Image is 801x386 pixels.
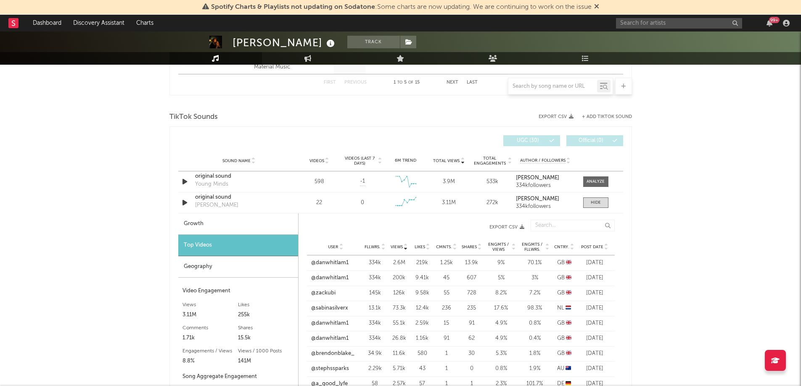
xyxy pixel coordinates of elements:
span: TikTok Sounds [169,112,218,122]
div: 34.9k [365,349,386,358]
div: Shares [238,323,294,333]
div: 12.4k [413,304,432,312]
div: NL [554,304,575,312]
button: 99+ [767,20,772,26]
span: Cmnts. [436,244,452,249]
button: UGC(30) [503,135,560,146]
div: 235 [461,304,482,312]
div: 145k [365,289,386,297]
span: 🇬🇧 [566,290,571,296]
div: 22 [300,199,339,207]
input: Search by song name or URL [508,83,597,90]
span: Engmts / Fllwrs. [520,242,545,252]
div: 0 [361,199,364,207]
div: 0.8 % [486,365,516,373]
div: Likes [238,300,294,310]
strong: [PERSON_NAME] [516,175,559,181]
div: Geography [178,256,298,278]
div: 5.3 % [486,349,516,358]
div: 598 [300,178,339,186]
span: Dismiss [594,4,599,11]
div: Video Engagement [182,286,294,296]
div: 99 + [769,17,780,23]
div: GB [554,349,575,358]
div: 1.9 % [520,365,550,373]
div: 141M [238,356,294,366]
div: 334k [365,319,386,328]
div: 62 [461,334,482,343]
div: [DATE] [579,319,611,328]
a: @danwhitlam1 [311,334,349,343]
div: 2.29k [365,365,386,373]
div: 607 [461,274,482,282]
div: 91 [436,334,457,343]
div: 9.41k [413,274,432,282]
a: @danwhitlam1 [311,319,349,328]
button: Export CSV [315,225,524,230]
a: @sabinasilverx [311,304,348,312]
div: 4.9 % [486,319,516,328]
input: Search... [531,220,615,231]
div: [DATE] [579,259,611,267]
a: Discovery Assistant [67,15,130,32]
div: [PERSON_NAME] [233,36,337,50]
span: Spotify Charts & Playlists not updating on Sodatone [211,4,375,11]
div: 1 [436,349,457,358]
span: Total Views [433,158,460,163]
div: 9 % [486,259,516,267]
div: [PERSON_NAME] [195,201,238,210]
div: Young Minds [195,180,228,189]
div: 6M Trend [386,158,425,164]
div: 7.2 % [520,289,550,297]
div: [DATE] [579,274,611,282]
a: @zackubi [311,289,336,297]
div: GB [554,334,575,343]
a: original sound [195,172,283,181]
div: 126k [390,289,409,297]
div: 533k [473,178,512,186]
div: 1.16k [413,334,432,343]
span: 🇬🇧 [566,275,571,281]
span: UGC ( 30 ) [509,138,547,143]
div: 3.11M [182,310,238,320]
span: 🇬🇧 [566,320,571,326]
div: GB [554,274,575,282]
div: 13.9k [461,259,482,267]
input: Search for artists [616,18,742,29]
div: 272k [473,199,512,207]
div: [DATE] [579,334,611,343]
span: Views [391,244,403,249]
span: Post Date [581,244,603,249]
a: [PERSON_NAME] [516,196,574,202]
div: 0.8 % [520,319,550,328]
div: 17.6 % [486,304,516,312]
div: 0 [461,365,482,373]
div: 70.1 % [520,259,550,267]
a: Dashboard [27,15,67,32]
div: 334k followers [516,183,574,189]
a: @danwhitlam1 [311,259,349,267]
div: [DATE] [579,349,611,358]
a: Charts [130,15,159,32]
span: Sound Name [222,158,251,163]
div: 91 [461,319,482,328]
span: Shares [462,244,477,249]
span: User [328,244,338,249]
div: 334k [365,274,386,282]
div: 98.3 % [520,304,550,312]
div: Engagements / Views [182,346,238,356]
div: 13.1k [365,304,386,312]
span: Cntry. [554,244,569,249]
div: [DATE] [579,289,611,297]
div: Views / 1000 Posts [238,346,294,356]
a: original sound [195,193,283,202]
span: -1 [360,177,365,186]
span: 🇬🇧 [566,351,571,356]
span: Total Engagements [473,156,507,166]
a: @brendonblake_ [311,349,354,358]
div: 1.8 % [520,349,550,358]
div: 3.9M [429,178,468,186]
div: 5.71k [390,365,409,373]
